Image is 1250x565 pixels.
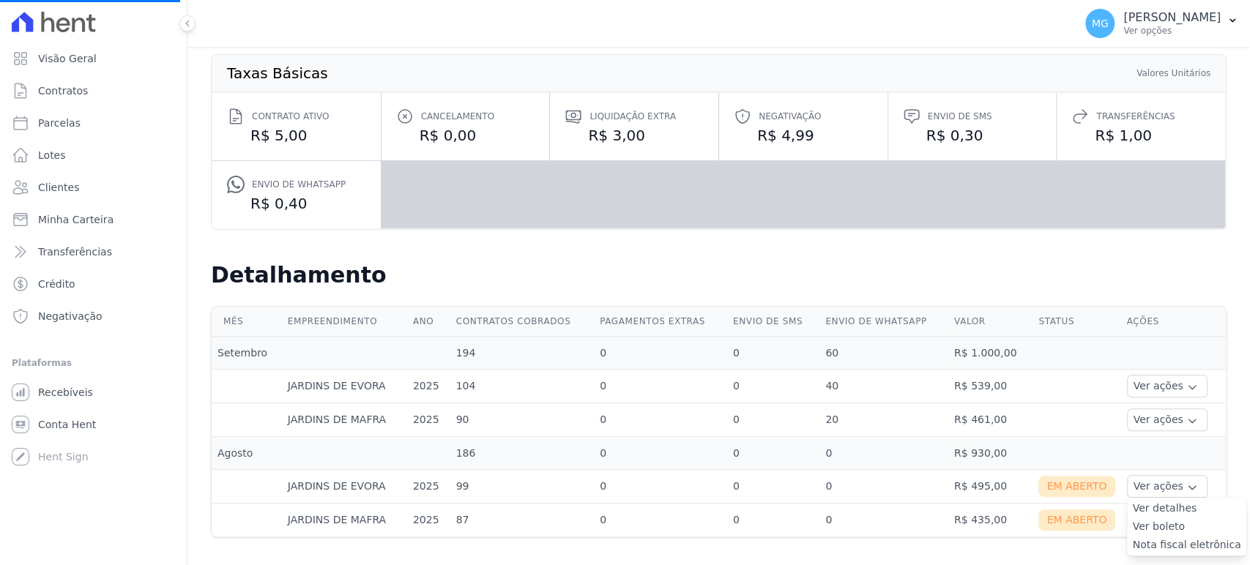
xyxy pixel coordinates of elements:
button: Ver ações [1127,375,1208,397]
span: Liquidação extra [589,109,676,124]
th: Ações [1121,307,1226,337]
th: Valor [948,307,1033,337]
div: Plataformas [12,354,175,372]
a: Visão Geral [6,44,181,73]
td: 20 [819,403,948,437]
th: Ano [407,307,450,337]
dd: R$ 1,00 [1071,125,1210,146]
td: JARDINS DE MAFRA [282,403,407,437]
td: 0 [594,337,727,370]
span: Envio de SMS [928,109,992,124]
th: Taxas Básicas [226,67,329,80]
td: JARDINS DE MAFRA [282,504,407,537]
button: MG [PERSON_NAME] Ver opções [1074,3,1250,44]
dd: R$ 0,40 [227,193,366,214]
td: 0 [727,504,819,537]
td: R$ 1.000,00 [948,337,1033,370]
a: Contratos [6,76,181,105]
td: 194 [450,337,594,370]
dd: R$ 3,00 [565,125,704,146]
a: Transferências [6,237,181,266]
td: 0 [819,437,948,470]
dd: R$ 5,00 [227,125,366,146]
td: JARDINS DE EVORA [282,370,407,403]
a: Lotes [6,141,181,170]
td: 90 [450,403,594,437]
div: Em Aberto [1038,476,1115,497]
span: Transferências [38,244,112,259]
span: Conta Hent [38,417,96,432]
span: Clientes [38,180,79,195]
td: 0 [727,337,819,370]
span: Crédito [38,277,75,291]
td: R$ 495,00 [948,470,1033,504]
th: Mês [212,307,282,337]
td: 0 [594,504,727,537]
a: Conta Hent [6,410,181,439]
td: R$ 930,00 [948,437,1033,470]
span: Transferências [1096,109,1175,124]
button: Ver ações [1127,408,1208,431]
td: R$ 435,00 [948,504,1033,537]
td: 0 [727,437,819,470]
td: R$ 461,00 [948,403,1033,437]
td: 2025 [407,470,450,504]
td: 2025 [407,504,450,537]
td: 2025 [407,370,450,403]
a: Crédito [6,269,181,299]
td: 0 [594,370,727,403]
td: R$ 539,00 [948,370,1033,403]
td: 0 [594,403,727,437]
td: 0 [727,370,819,403]
h2: Detalhamento [211,262,1227,288]
th: Valores Unitários [1136,67,1211,80]
span: Cancelamento [421,109,494,124]
span: Lotes [38,148,66,162]
th: Empreendimento [282,307,407,337]
span: MG [1092,18,1109,29]
td: 0 [819,504,948,537]
td: 2025 [407,403,450,437]
a: Ver detalhes [1133,501,1241,516]
div: Em Aberto [1038,509,1115,531]
td: 0 [594,470,727,504]
span: Contratos [38,83,88,98]
dd: R$ 0,00 [396,125,535,146]
td: Setembro [212,337,282,370]
td: 104 [450,370,594,403]
td: 99 [450,470,594,504]
td: 40 [819,370,948,403]
span: Negativação [38,309,103,323]
td: 186 [450,437,594,470]
dd: R$ 4,99 [734,125,873,146]
td: 0 [819,470,948,504]
a: Recebíveis [6,378,181,407]
span: Contrato ativo [252,109,329,124]
td: 0 [727,403,819,437]
p: Ver opções [1123,25,1221,37]
a: Ver boleto [1133,519,1241,534]
th: Contratos cobrados [450,307,594,337]
span: Envio de Whatsapp [252,177,346,192]
a: Negativação [6,302,181,331]
td: 60 [819,337,948,370]
th: Envio de Whatsapp [819,307,948,337]
span: Parcelas [38,116,81,130]
th: Status [1033,307,1120,337]
button: Ver ações [1127,475,1208,498]
td: 87 [450,504,594,537]
span: Recebíveis [38,385,93,400]
span: Visão Geral [38,51,97,66]
th: Pagamentos extras [594,307,727,337]
td: 0 [727,470,819,504]
dd: R$ 0,30 [903,125,1042,146]
a: Parcelas [6,108,181,138]
a: Minha Carteira [6,205,181,234]
span: Minha Carteira [38,212,114,227]
td: 0 [594,437,727,470]
a: Clientes [6,173,181,202]
td: Agosto [212,437,282,470]
p: [PERSON_NAME] [1123,10,1221,25]
span: Negativação [759,109,821,124]
th: Envio de SMS [727,307,819,337]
